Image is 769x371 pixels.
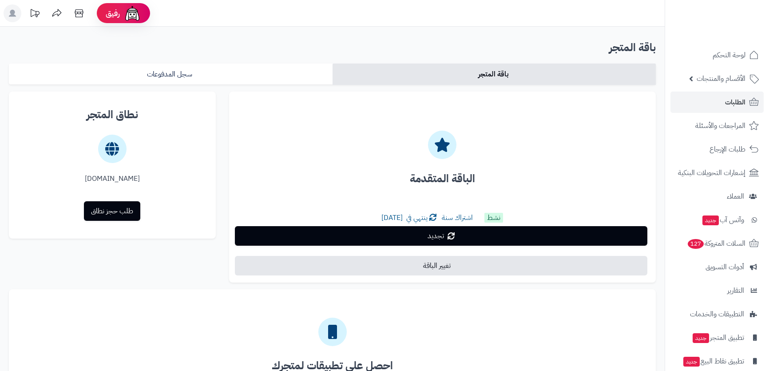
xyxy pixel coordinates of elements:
[688,239,704,249] span: 127
[9,64,333,85] a: سجل المدفوعات
[235,226,647,246] a: تجديد
[442,212,473,223] span: اشتراك سنة
[333,64,656,85] a: باقة المتجر
[423,260,451,271] span: تغيير الباقة
[692,331,744,344] span: تطبيق المتجر
[670,139,764,160] a: طلبات الإرجاع
[670,92,764,113] a: الطلبات
[381,212,428,223] span: ينتهي في [DATE]
[428,231,444,241] span: تجديد
[697,72,745,85] span: الأقسام والمنتجات
[727,190,744,203] span: العملاء
[670,256,764,278] a: أدوات التسويق
[670,209,764,231] a: وآتس آبجديد
[235,256,647,275] a: تغيير الباقة
[670,44,764,66] a: لوحة التحكم
[123,4,141,22] img: ai-face.png
[106,8,120,19] span: رفيق
[682,355,744,367] span: تطبيق نقاط البيع
[695,120,745,132] span: المراجعات والأسئلة
[9,39,656,57] h2: باقة المتجر
[84,201,140,221] a: طلب حجز نطاق
[727,284,744,297] span: التقارير
[702,215,719,225] span: جديد
[693,333,709,343] span: جديد
[670,303,764,325] a: التطبيقات والخدمات
[670,280,764,301] a: التقارير
[725,96,745,108] span: الطلبات
[16,174,209,184] div: [DOMAIN_NAME]
[709,20,761,39] img: logo-2.png
[236,170,649,188] h4: الباقة المتقدمة
[670,327,764,348] a: تطبيق المتجرجديد
[710,143,745,156] span: طلبات الإرجاع
[678,167,745,179] span: إشعارات التحويلات البنكية
[16,106,209,124] h4: نطاق المتجر
[713,49,745,61] span: لوحة التحكم
[670,233,764,254] a: السلات المتروكة127
[24,4,46,24] a: تحديثات المنصة
[670,162,764,184] a: إشعارات التحويلات البنكية
[706,261,744,273] span: أدوات التسويق
[683,357,700,367] span: جديد
[670,115,764,136] a: المراجعات والأسئلة
[690,308,744,320] span: التطبيقات والخدمات
[702,214,744,226] span: وآتس آب
[484,213,503,223] label: نشط
[670,186,764,207] a: العملاء
[687,237,745,250] span: السلات المتروكة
